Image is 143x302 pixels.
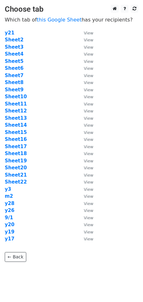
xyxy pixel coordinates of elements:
small: View [84,187,93,192]
a: Sheet4 [5,51,23,57]
strong: Sheet5 [5,58,23,64]
small: View [84,159,93,163]
a: View [78,158,93,164]
a: View [78,165,93,171]
small: View [84,201,93,206]
a: Sheet11 [5,101,27,107]
a: Sheet20 [5,165,27,171]
strong: Sheet3 [5,44,23,50]
a: View [78,80,93,85]
a: View [78,193,93,199]
h3: Choose tab [5,5,138,14]
a: View [78,208,93,213]
small: View [84,88,93,92]
a: Sheet8 [5,80,23,85]
a: y26 [5,208,15,213]
small: View [84,45,93,50]
small: View [84,137,93,142]
a: View [78,65,93,71]
a: View [78,215,93,220]
small: View [84,144,93,149]
a: View [78,179,93,185]
strong: Sheet21 [5,172,27,178]
a: Sheet16 [5,136,27,142]
a: Sheet7 [5,73,23,78]
a: Sheet15 [5,130,27,135]
strong: y3 [5,186,11,192]
a: View [78,130,93,135]
small: View [84,130,93,135]
a: Sheet6 [5,65,23,71]
small: View [84,208,93,213]
a: y21 [5,30,15,36]
small: View [84,123,93,128]
small: View [84,151,93,156]
small: View [84,66,93,71]
a: View [78,73,93,78]
a: 9/1 [5,215,13,220]
small: View [84,180,93,184]
small: View [84,59,93,64]
a: Sheet19 [5,158,27,164]
strong: Sheet12 [5,108,27,114]
small: View [84,73,93,78]
small: View [84,80,93,85]
a: y17 [5,236,15,242]
a: View [78,101,93,107]
a: View [78,236,93,242]
a: Sheet17 [5,144,27,149]
small: View [84,102,93,106]
a: this Google Sheet [37,17,82,23]
a: View [78,151,93,156]
a: y20 [5,222,15,227]
small: View [84,222,93,227]
a: Sheet18 [5,151,27,156]
small: View [84,230,93,234]
a: View [78,30,93,36]
a: View [78,58,93,64]
a: View [78,136,93,142]
a: Sheet14 [5,122,27,128]
a: Sheet2 [5,37,23,43]
a: Sheet10 [5,94,27,100]
a: m2 [5,193,13,199]
p: Which tab of has your recipients? [5,16,138,23]
small: View [84,109,93,113]
a: Sheet9 [5,87,23,93]
a: View [78,108,93,114]
a: y19 [5,229,15,235]
a: View [78,87,93,93]
a: Sheet22 [5,179,27,185]
a: View [78,222,93,227]
a: View [78,37,93,43]
small: View [84,52,93,57]
a: Sheet13 [5,115,27,121]
a: View [78,229,93,235]
a: ← Back [5,252,26,262]
a: View [78,44,93,50]
a: View [78,172,93,178]
small: View [84,215,93,220]
small: View [84,237,93,241]
a: View [78,144,93,149]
